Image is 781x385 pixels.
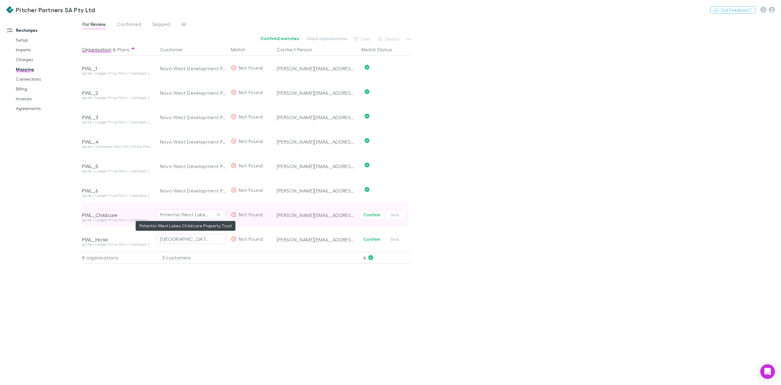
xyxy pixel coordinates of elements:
[359,236,384,243] button: Confirm
[117,43,129,56] button: Plans
[277,90,357,96] div: [PERSON_NAME][EMAIL_ADDRESS][DOMAIN_NAME]
[277,43,319,56] button: Contact Person
[160,56,226,81] div: Novo West Development Partnership
[16,6,95,13] h3: Pitcher Partners SA Pty Ltd
[257,35,303,42] button: Confirm2 matches
[82,237,153,243] div: PWL_Hotel
[82,65,153,71] div: PWL_1
[362,43,399,56] button: Match Status
[6,6,13,13] img: Pitcher Partners SA Pty Ltd's Logo
[239,211,263,217] span: Not Found
[82,251,155,264] div: 8 organisations
[365,65,369,70] svg: Confirmed
[385,211,405,218] button: Skip
[82,188,153,194] div: PWL_6
[160,43,190,56] button: Customer
[82,114,153,120] div: PWL_3
[10,45,87,55] a: Imports
[82,194,153,197] div: Ignite • Ledger Price Plan • Cashbook (Non-GST) Price Plan
[82,71,153,75] div: Ignite • Ledger Price Plan • Cashbook (Non-GST) Price Plan
[10,74,87,84] a: Connections
[82,212,153,218] div: PWL_Childcare
[303,35,351,42] button: Skip2 organisations
[359,211,384,218] button: Confirm
[277,237,357,243] div: [PERSON_NAME][EMAIL_ADDRESS][DOMAIN_NAME]
[156,234,226,244] button: [GEOGRAPHIC_DATA] Property Trust
[2,2,99,17] a: Pitcher Partners SA Pty Ltd
[82,145,153,148] div: Ignite • Cashbook (Non-GST) Price Plan • Ledger Price Plan
[277,188,357,194] div: [PERSON_NAME][EMAIL_ADDRESS][DOMAIN_NAME]
[385,236,405,243] button: Skip
[10,55,87,64] a: Charges
[160,81,226,105] div: Novo West Development Partnership
[277,114,357,120] div: [PERSON_NAME][EMAIL_ADDRESS][DOMAIN_NAME]
[760,364,775,379] div: Open Intercom Messenger
[82,218,153,222] div: Ignite • Ledger Price Plan • Cashbook (Non-GST) Price Plan
[181,21,186,29] span: All
[160,154,226,178] div: Novo West Development Partnership
[239,138,263,144] span: Not Found
[117,21,141,29] span: Confirmed
[155,251,229,264] div: 3 customers
[239,187,263,193] span: Not Found
[351,35,374,43] button: Filter
[239,163,263,168] span: Not Found
[160,235,210,243] div: [GEOGRAPHIC_DATA] Property Trust
[365,114,369,119] svg: Confirmed
[239,89,263,95] span: Not Found
[363,252,412,263] p: 6
[10,104,87,113] a: Agreements
[152,21,170,29] span: Skipped
[239,65,263,71] span: Not Found
[710,6,755,14] button: Got Feedback?
[1,25,87,35] a: Recharges
[82,43,153,56] div: &
[82,43,111,56] button: Organisation
[277,139,357,145] div: [PERSON_NAME][EMAIL_ADDRESS][DOMAIN_NAME]
[10,94,87,104] a: Invoices
[365,89,369,94] svg: Confirmed
[277,163,357,169] div: [PERSON_NAME][EMAIL_ADDRESS][DOMAIN_NAME]
[82,120,153,124] div: Ignite • Ledger Price Plan • Cashbook (Non-GST) Price Plan
[10,84,87,94] a: Billing
[10,64,87,74] a: Mapping
[10,35,87,45] a: Setup
[82,96,153,100] div: Ignite • Ledger Price Plan • Cashbook (Non-GST) Price Plan
[82,163,153,169] div: PWL_5
[239,236,263,242] span: Not Found
[82,243,153,246] div: Ignite • Ledger Price Plan • Cashbook (Non-GST) Price Plan
[160,130,226,154] div: Novo West Development Partnership
[160,178,226,203] div: Novo West Development Partnership
[277,65,357,71] div: [PERSON_NAME][EMAIL_ADDRESS][DOMAIN_NAME]
[82,169,153,173] div: Ignite • Ledger Price Plan • Cashbook (Non-GST) Price Plan
[277,212,357,218] div: [PERSON_NAME][EMAIL_ADDRESS][DOMAIN_NAME]
[365,138,369,143] svg: Confirmed
[365,163,369,167] svg: Confirmed
[82,90,153,96] div: PWL_2
[376,35,403,43] button: Search
[82,139,153,145] div: PWL_4
[239,114,263,119] span: Not Found
[365,187,369,192] svg: Confirmed
[160,105,226,130] div: Novo West Development Partnership
[160,211,210,218] div: Potentia West Lakes Childcare Property Trust
[83,21,106,29] span: For Review
[231,43,253,56] button: Match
